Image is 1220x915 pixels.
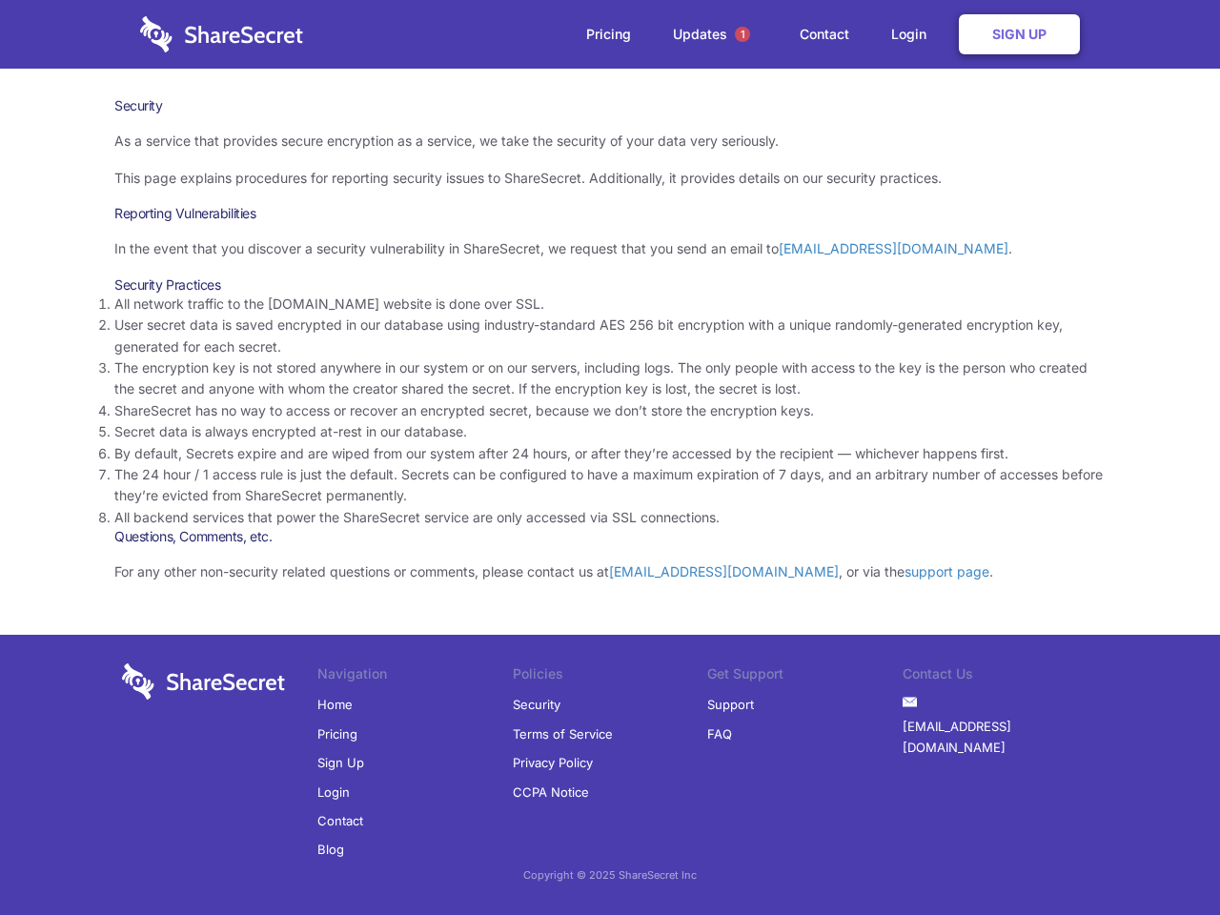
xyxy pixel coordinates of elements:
[114,400,1106,421] li: ShareSecret has no way to access or recover an encrypted secret, because we don’t store the encry...
[317,778,350,806] a: Login
[114,131,1106,152] p: As a service that provides secure encryption as a service, we take the security of your data very...
[114,528,1106,545] h3: Questions, Comments, etc.
[317,720,357,748] a: Pricing
[114,294,1106,315] li: All network traffic to the [DOMAIN_NAME] website is done over SSL.
[317,663,513,690] li: Navigation
[707,690,754,719] a: Support
[735,27,750,42] span: 1
[513,778,589,806] a: CCPA Notice
[114,168,1106,189] p: This page explains procedures for reporting security issues to ShareSecret. Additionally, it prov...
[779,240,1008,256] a: [EMAIL_ADDRESS][DOMAIN_NAME]
[513,663,708,690] li: Policies
[609,563,839,579] a: [EMAIL_ADDRESS][DOMAIN_NAME]
[513,690,560,719] a: Security
[959,14,1080,54] a: Sign Up
[872,5,955,64] a: Login
[122,663,285,700] img: logo-wordmark-white-trans-d4663122ce5f474addd5e946df7df03e33cb6a1c49d2221995e7729f52c070b2.svg
[707,720,732,748] a: FAQ
[317,748,364,777] a: Sign Up
[781,5,868,64] a: Contact
[114,238,1106,259] p: In the event that you discover a security vulnerability in ShareSecret, we request that you send ...
[707,663,903,690] li: Get Support
[114,464,1106,507] li: The 24 hour / 1 access rule is just the default. Secrets can be configured to have a maximum expi...
[903,712,1098,762] a: [EMAIL_ADDRESS][DOMAIN_NAME]
[903,663,1098,690] li: Contact Us
[114,357,1106,400] li: The encryption key is not stored anywhere in our system or on our servers, including logs. The on...
[114,507,1106,528] li: All backend services that power the ShareSecret service are only accessed via SSL connections.
[317,835,344,864] a: Blog
[114,315,1106,357] li: User secret data is saved encrypted in our database using industry-standard AES 256 bit encryptio...
[513,720,613,748] a: Terms of Service
[317,806,363,835] a: Contact
[317,690,353,719] a: Home
[114,97,1106,114] h1: Security
[114,276,1106,294] h3: Security Practices
[567,5,650,64] a: Pricing
[114,421,1106,442] li: Secret data is always encrypted at-rest in our database.
[140,16,303,52] img: logo-wordmark-white-trans-d4663122ce5f474addd5e946df7df03e33cb6a1c49d2221995e7729f52c070b2.svg
[114,561,1106,582] p: For any other non-security related questions or comments, please contact us at , or via the .
[114,205,1106,222] h3: Reporting Vulnerabilities
[114,443,1106,464] li: By default, Secrets expire and are wiped from our system after 24 hours, or after they’re accesse...
[513,748,593,777] a: Privacy Policy
[905,563,989,579] a: support page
